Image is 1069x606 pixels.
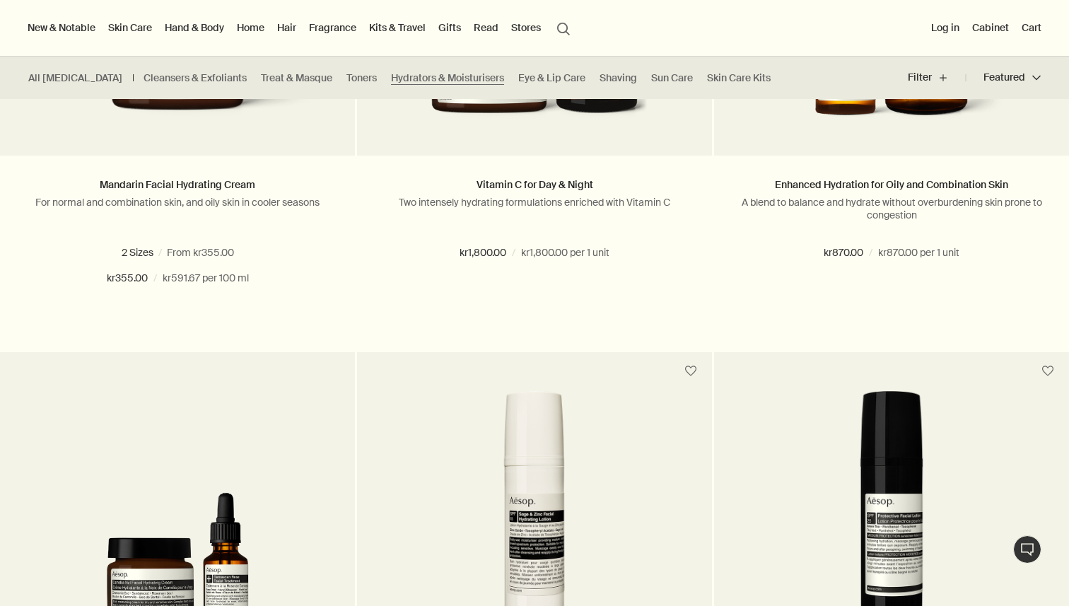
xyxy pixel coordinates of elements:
[366,18,428,37] a: Kits & Travel
[21,196,334,209] p: For normal and combination skin, and oily skin in cooler seasons
[477,178,593,191] a: Vitamin C for Day & Night
[107,270,148,287] span: kr355.00
[678,359,703,384] button: Save to cabinet
[306,18,359,37] a: Fragrance
[707,71,771,85] a: Skin Care Kits
[928,18,962,37] button: Log in
[274,18,299,37] a: Hair
[908,61,966,95] button: Filter
[869,245,872,262] span: /
[551,14,576,41] button: Open search
[163,270,249,287] span: kr591.67 per 100 ml
[878,245,959,262] span: kr870.00 per 1 unit
[105,18,155,37] a: Skin Care
[436,18,464,37] a: Gifts
[346,71,377,85] a: Toners
[162,18,227,37] a: Hand & Body
[1013,535,1041,564] button: Live Assistance
[824,245,863,262] span: kr870.00
[508,18,544,37] button: Stores
[131,246,168,259] span: 60 mL
[735,196,1048,221] p: A blend to balance and hydrate without overburdening skin prone to congestion
[1035,359,1061,384] button: Save to cabinet
[391,71,504,85] a: Hydrators & Moisturisers
[651,71,693,85] a: Sun Care
[966,61,1041,95] button: Featured
[512,245,515,262] span: /
[153,270,157,287] span: /
[1019,18,1044,37] button: Cart
[518,71,585,85] a: Eye & Lip Care
[969,18,1012,37] a: Cabinet
[261,71,332,85] a: Treat & Masque
[521,245,609,262] span: kr1,800.00 per 1 unit
[471,18,501,37] a: Read
[194,246,234,259] span: 120 mL
[100,178,255,191] a: Mandarin Facial Hydrating Cream
[775,178,1008,191] a: Enhanced Hydration for Oily and Combination Skin
[234,18,267,37] a: Home
[460,245,506,262] span: kr1,800.00
[144,71,247,85] a: Cleansers & Exfoliants
[600,71,637,85] a: Shaving
[28,71,122,85] a: All [MEDICAL_DATA]
[25,18,98,37] button: New & Notable
[378,196,691,209] p: Two intensely hydrating formulations enriched with Vitamin C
